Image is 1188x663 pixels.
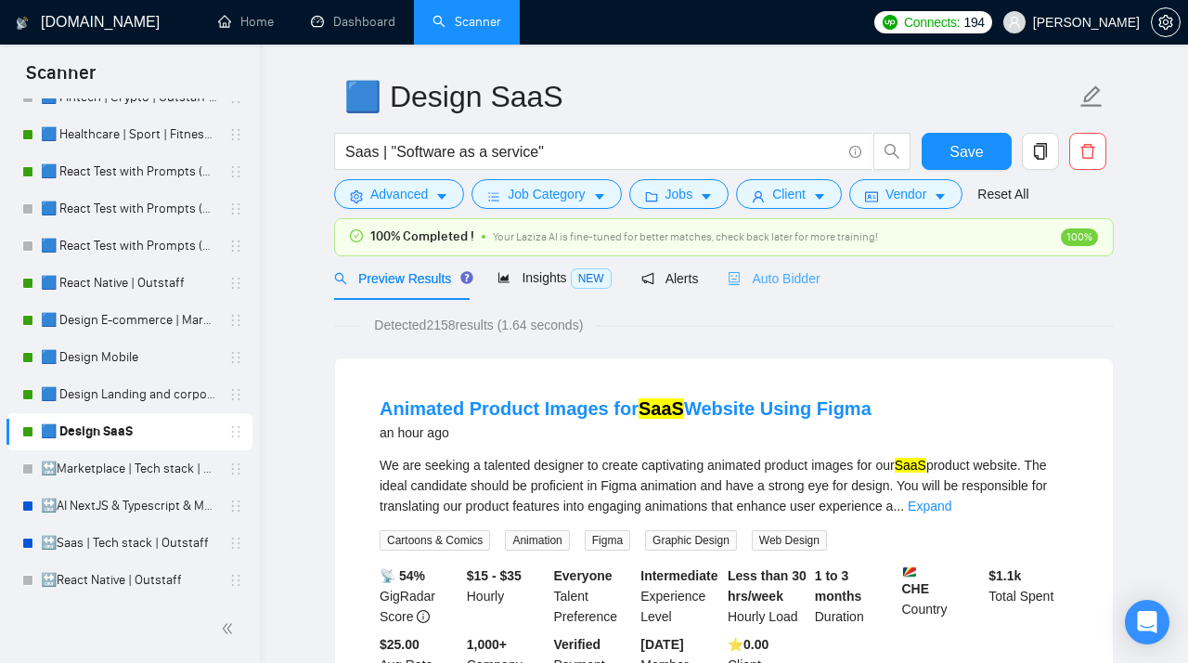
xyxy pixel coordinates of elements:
span: Jobs [665,184,693,204]
img: 🇸🇨 [903,565,916,578]
span: 100% Completed ! [370,227,474,247]
span: Preview Results [334,271,468,286]
div: Talent Preference [550,565,638,627]
span: Graphic Design [645,530,737,551]
b: Everyone [554,568,613,583]
span: 100% [1061,228,1098,246]
a: 🟦 React Native | Outstaff [41,265,217,302]
a: 🟦 Design E-commerce | Marketplace [41,302,217,339]
button: delete [1069,133,1106,170]
span: info-circle [849,146,861,158]
b: $15 - $35 [467,568,522,583]
span: NEW [571,268,612,289]
span: edit [1079,84,1104,109]
span: Client [772,184,806,204]
span: info-circle [417,610,430,623]
span: holder [228,239,243,253]
span: Save [949,140,983,163]
span: caret-down [593,189,606,203]
div: Hourly Load [724,565,811,627]
span: setting [350,189,363,203]
a: 🟦 Design Mobile [41,339,217,376]
span: folder [645,189,658,203]
b: CHE [902,565,982,596]
span: holder [228,461,243,476]
a: 🟦 Healthcare | Sport | Fitness | Outstaff [41,116,217,153]
span: holder [228,313,243,328]
div: Tooltip anchor [458,269,475,286]
span: robot [728,272,741,285]
span: ... [893,499,904,513]
span: search [334,272,347,285]
span: caret-down [435,189,448,203]
span: Connects: [904,12,960,32]
a: Reset All [977,184,1028,204]
span: holder [228,164,243,179]
span: holder [228,127,243,142]
div: Open Intercom Messenger [1125,600,1169,644]
div: Experience Level [637,565,724,627]
span: idcard [865,189,878,203]
a: dashboardDashboard [311,14,395,30]
b: $ 1.1k [988,568,1021,583]
span: Advanced [370,184,428,204]
a: 🟦 React Test with Prompts (Max) [41,153,217,190]
span: search [874,143,910,160]
span: caret-down [813,189,826,203]
a: Expand [908,499,951,513]
div: Country [898,565,986,627]
span: Alerts [641,271,699,286]
span: Web Design [752,530,827,551]
span: holder [228,350,243,365]
span: holder [228,387,243,402]
a: 🟦 Design Landing and corporate [41,376,217,413]
span: Your Laziza AI is fine-tuned for better matches, check back later for more training! [493,230,878,243]
span: delete [1070,143,1105,160]
span: holder [228,201,243,216]
span: Animation [505,530,569,551]
button: barsJob Categorycaret-down [471,179,621,209]
b: Intermediate [640,568,717,583]
span: Cartoons & Comics [380,530,490,551]
b: $25.00 [380,637,420,652]
a: Animated Product Images forSaaSWebsite Using Figma [380,398,872,419]
span: copy [1023,143,1058,160]
button: idcardVendorcaret-down [849,179,962,209]
div: We are seeking a talented designer to create captivating animated product images for our product ... [380,455,1068,516]
a: 🔛Marketplace | Tech stack | Outstaff [41,450,217,487]
span: notification [641,272,654,285]
div: an hour ago [380,422,872,444]
mark: SaaS [895,458,926,473]
button: folderJobscaret-down [629,179,730,209]
input: Search Freelance Jobs... [345,140,841,163]
span: 194 [963,12,984,32]
b: [DATE] [640,637,683,652]
span: caret-down [934,189,947,203]
span: holder [228,573,243,588]
span: Auto Bidder [728,271,820,286]
span: caret-down [700,189,713,203]
b: 1 to 3 months [815,568,862,604]
b: ⭐️ 0.00 [728,637,768,652]
a: 🔛Saas | Tech stack | Outstaff [41,525,217,562]
b: 📡 54% [380,568,425,583]
a: homeHome [218,14,274,30]
a: 🟦 React Test with Prompts (Mid Rates) [41,227,217,265]
a: 🟦 Design SaaS [41,413,217,450]
b: Less than 30 hrs/week [728,568,807,604]
span: holder [228,276,243,291]
button: setting [1151,7,1181,37]
span: holder [228,536,243,551]
span: area-chart [497,271,510,284]
input: Scanner name... [344,73,1076,120]
span: check-circle [350,229,363,242]
button: search [873,133,910,170]
span: holder [228,499,243,513]
span: setting [1152,15,1180,30]
span: Detected 2158 results (1.64 seconds) [361,315,596,335]
b: Verified [554,637,601,652]
span: holder [228,424,243,439]
button: settingAdvancedcaret-down [334,179,464,209]
span: double-left [221,619,239,638]
button: userClientcaret-down [736,179,842,209]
